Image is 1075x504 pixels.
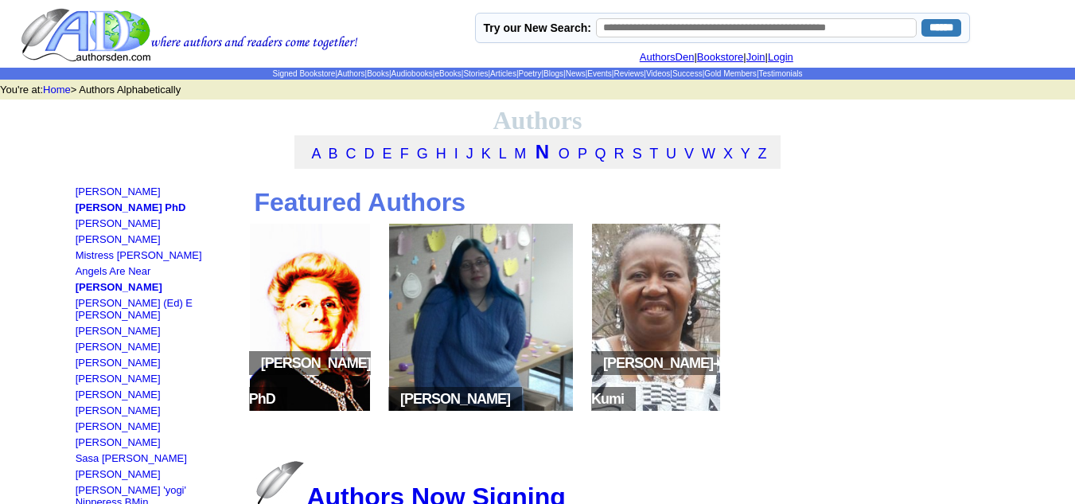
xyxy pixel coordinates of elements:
a: [PERSON_NAME] [76,404,161,416]
img: shim.gif [76,385,80,389]
img: shim.gif [76,400,80,404]
span: | | | | | | | | | | | | | | | [272,69,802,78]
a: AuthorsDen [640,51,695,63]
a: Join [746,51,765,63]
a: Bookstore [697,51,744,63]
a: P [578,146,587,162]
a: Audiobooks [391,69,433,78]
a: [PERSON_NAME] [76,281,162,293]
img: shim.gif [76,261,80,265]
img: shim.gif [76,293,80,297]
a: [PERSON_NAME] [76,217,161,229]
a: Poetry [519,69,542,78]
a: R [614,146,625,162]
a: News [566,69,586,78]
img: space [595,360,603,368]
img: space [392,396,400,404]
a: space[PERSON_NAME] PhDspace [244,404,376,416]
img: space [253,360,261,368]
img: space [275,396,283,404]
a: K [481,146,491,162]
img: shim.gif [76,353,80,357]
a: M [514,146,526,162]
label: Try our New Search: [484,21,591,34]
a: [PERSON_NAME] [76,357,161,369]
img: shim.gif [76,480,80,484]
font: | | | [640,51,805,63]
img: space [510,396,518,404]
a: Sasa [PERSON_NAME] [76,452,187,464]
img: logo.gif [21,7,358,63]
a: Mistress [PERSON_NAME] [76,249,202,261]
img: space [624,396,632,404]
a: [PERSON_NAME] [76,186,161,197]
img: shim.gif [76,321,80,325]
a: Login [768,51,793,63]
a: Z [758,146,766,162]
a: I [454,146,458,162]
a: space[PERSON_NAME]-Kumispace [586,404,726,416]
img: shim.gif [76,337,80,341]
img: shim.gif [76,448,80,452]
a: Articles [490,69,516,78]
img: shim.gif [76,245,80,249]
a: B [329,146,338,162]
a: Y [741,146,750,162]
a: [PERSON_NAME] (Ed) E [PERSON_NAME] [76,297,193,321]
a: [PERSON_NAME] [76,325,161,337]
a: T [649,146,658,162]
img: shim.gif [76,229,80,233]
font: Authors [493,106,582,135]
a: G [417,146,428,162]
a: [PERSON_NAME] [76,420,161,432]
a: [PERSON_NAME] PhD [76,201,186,213]
b: Featured Authors [254,188,465,217]
img: shim.gif [76,416,80,420]
a: Signed Bookstore [272,69,335,78]
a: Gold Members [704,69,757,78]
a: [PERSON_NAME] [76,468,161,480]
a: Videos [646,69,670,78]
a: [PERSON_NAME] [76,373,161,385]
a: U [666,146,676,162]
a: S [633,146,642,162]
a: J [466,146,473,162]
a: Angels Are Near [76,265,151,277]
a: X [723,146,733,162]
a: A [312,146,321,162]
a: Home [43,84,71,96]
a: Testimonials [758,69,802,78]
a: Books [367,69,389,78]
a: O [559,146,570,162]
a: H [436,146,446,162]
a: N [536,141,549,162]
span: [PERSON_NAME]-Kumi [591,351,717,411]
a: Success [672,69,703,78]
img: shim.gif [76,369,80,373]
a: Authors [337,69,364,78]
span: [PERSON_NAME] PhD [249,351,371,411]
a: Q [595,146,606,162]
a: space[PERSON_NAME]space [384,404,578,416]
img: shim.gif [76,432,80,436]
a: [PERSON_NAME] [76,389,161,400]
a: eBooks [434,69,461,78]
a: E [383,146,392,162]
a: Blogs [543,69,563,78]
a: C [346,146,356,162]
a: W [702,146,715,162]
a: Stories [463,69,488,78]
a: Reviews [613,69,644,78]
span: [PERSON_NAME] [388,387,522,411]
a: [PERSON_NAME] [76,341,161,353]
a: Events [587,69,612,78]
a: [PERSON_NAME] [76,233,161,245]
img: shim.gif [76,213,80,217]
a: L [499,146,506,162]
img: shim.gif [76,277,80,281]
a: D [364,146,375,162]
img: shim.gif [76,197,80,201]
a: F [400,146,409,162]
a: V [684,146,694,162]
a: [PERSON_NAME] [76,436,161,448]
